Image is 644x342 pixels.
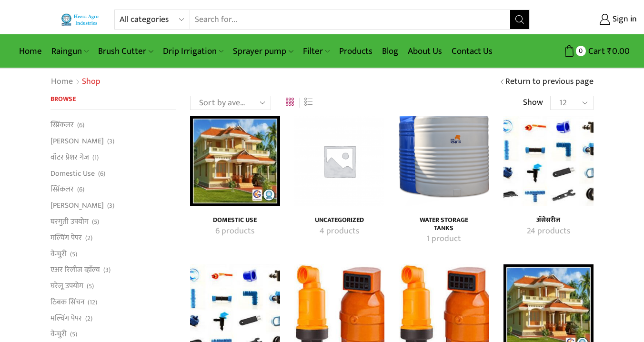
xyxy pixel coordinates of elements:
[158,40,228,62] a: Drip Irrigation
[409,216,478,232] h4: Water Storage Tanks
[201,216,270,224] h4: Domestic Use
[85,314,92,323] span: (2)
[409,233,478,245] a: Visit product category Water Storage Tanks
[92,153,99,162] span: (1)
[70,250,77,259] span: (5)
[607,44,630,59] bdi: 0.00
[50,76,101,88] nav: Breadcrumb
[77,185,84,194] span: (6)
[510,10,529,29] button: Search button
[50,120,74,133] a: स्प्रिंकलर
[14,40,47,62] a: Home
[50,181,74,198] a: स्प्रिंकलर
[294,116,384,206] a: Visit product category Uncategorized
[201,225,270,238] a: Visit product category Domestic Use
[294,116,384,206] img: Uncategorized
[544,11,637,28] a: Sign in
[50,278,83,294] a: घरेलू उपयोग
[88,298,97,307] span: (12)
[87,282,94,291] span: (5)
[50,262,100,278] a: एअर रिलीज व्हाॅल्व
[85,233,92,243] span: (2)
[70,330,77,339] span: (5)
[92,217,99,227] span: (5)
[107,201,114,211] span: (3)
[409,216,478,232] a: Visit product category Water Storage Tanks
[539,42,630,60] a: 0 Cart ₹0.00
[334,40,377,62] a: Products
[576,46,586,56] span: 0
[426,233,461,245] mark: 1 product
[50,310,82,326] a: मल्चिंग पेपर
[50,198,104,214] a: [PERSON_NAME]
[103,265,111,275] span: (3)
[50,246,67,262] a: वेन्चुरी
[514,225,583,238] a: Visit product category अ‍ॅसेसरीज
[298,40,334,62] a: Filter
[50,76,73,88] a: Home
[77,121,84,130] span: (6)
[50,149,89,165] a: वॉटर प्रेशर गेज
[523,97,543,109] span: Show
[98,169,105,179] span: (6)
[50,294,84,310] a: ठिबक सिंचन
[82,77,101,87] h1: Shop
[377,40,403,62] a: Blog
[228,40,298,62] a: Sprayer pump
[610,13,637,26] span: Sign in
[190,10,510,29] input: Search for...
[305,216,374,224] h4: Uncategorized
[399,116,489,206] img: Water Storage Tanks
[47,40,93,62] a: Raingun
[107,137,114,146] span: (3)
[503,116,594,206] img: अ‍ॅसेसरीज
[399,116,489,206] a: Visit product category Water Storage Tanks
[527,225,570,238] mark: 24 products
[50,213,89,230] a: घरगुती उपयोग
[190,116,280,206] img: Domestic Use
[50,165,95,181] a: Domestic Use
[190,96,271,110] select: Shop order
[586,45,605,58] span: Cart
[305,216,374,224] a: Visit product category Uncategorized
[93,40,158,62] a: Brush Cutter
[50,93,76,104] span: Browse
[50,230,82,246] a: मल्चिंग पेपर
[305,225,374,238] a: Visit product category Uncategorized
[447,40,497,62] a: Contact Us
[607,44,612,59] span: ₹
[215,225,254,238] mark: 6 products
[514,216,583,224] a: Visit product category अ‍ॅसेसरीज
[50,133,104,150] a: [PERSON_NAME]
[403,40,447,62] a: About Us
[505,76,594,88] a: Return to previous page
[320,225,359,238] mark: 4 products
[190,116,280,206] a: Visit product category Domestic Use
[503,116,594,206] a: Visit product category अ‍ॅसेसरीज
[514,216,583,224] h4: अ‍ॅसेसरीज
[201,216,270,224] a: Visit product category Domestic Use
